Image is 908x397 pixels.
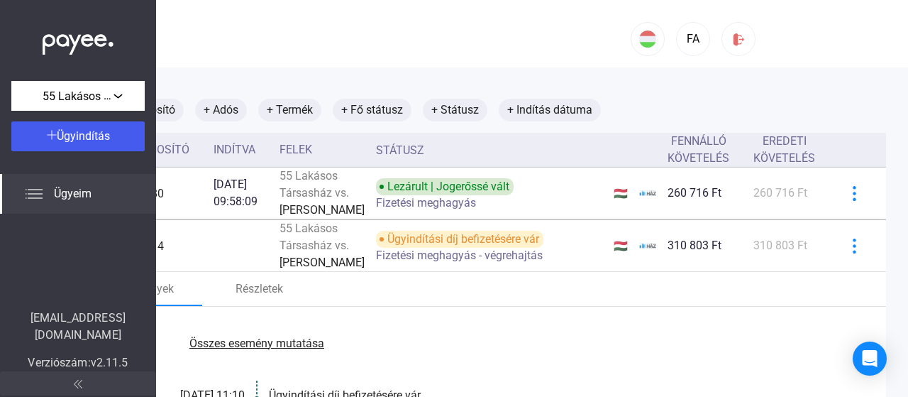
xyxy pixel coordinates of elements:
[28,356,90,369] font: Verziószám:
[214,178,258,208] font: [DATE] 09:58:09
[668,133,742,167] div: Fennálló követelés
[753,186,807,200] font: 260 716 Ft
[43,26,113,55] img: white-payee-white-dot.svg
[43,89,156,103] font: 55 Lakásos Társasház
[639,185,656,202] img: ehaz-mini
[668,186,721,200] font: 260 716 Ft
[279,203,365,217] font: [PERSON_NAME]
[236,282,283,295] font: Részletek
[54,187,92,200] font: Ügyeim
[721,22,755,56] button: kijelentkezés-piros
[668,134,729,165] font: Fennálló követelés
[639,31,656,48] img: HU
[753,134,815,165] font: Eredeti követelés
[376,249,543,262] font: Fizetési meghagyás - végrehajtás
[731,32,746,47] img: kijelentkezés-piros
[189,337,324,350] font: Összes esemény mutatása
[341,103,403,116] font: + Fő státusz
[639,237,656,254] img: ehaz-mini
[31,311,126,342] font: [EMAIL_ADDRESS][DOMAIN_NAME]
[91,356,128,369] font: v2.11.5
[74,380,82,388] img: arrow-double-left-grey.svg
[847,239,862,254] img: kékebb
[279,169,349,200] font: 55 Lakásos Társasház vs.
[753,133,828,167] div: Eredeti követelés
[631,22,665,56] button: HU
[11,81,145,111] button: 55 Lakásos Társasház
[57,129,110,143] font: Ügyindítás
[507,103,592,116] font: + Indítás dátuma
[839,178,869,208] button: kékebb
[26,185,43,202] img: list.svg
[853,342,887,376] div: Intercom Messenger megnyitása
[676,22,710,56] button: FA
[847,186,862,201] img: kékebb
[47,130,57,140] img: plus-white.svg
[279,256,365,269] font: [PERSON_NAME]
[214,141,268,158] div: Indítva
[753,239,807,252] font: 310 803 Ft
[839,231,869,261] button: kékebb
[204,103,238,116] font: + Adós
[11,121,145,151] button: Ügyindítás
[431,103,479,116] font: + Státusz
[687,32,699,45] font: FA
[279,222,349,252] font: 55 Lakásos Társasház vs.
[376,196,476,210] font: Fizetési meghagyás
[614,239,628,253] font: 🇭🇺
[279,143,312,156] font: Felek
[614,187,628,200] font: 🇭🇺
[214,143,255,156] font: Indítva
[279,141,365,158] div: Felek
[668,239,721,252] font: 310 803 Ft
[387,232,539,246] font: Ügyindítási díj befizetésére vár
[376,143,424,157] font: Státusz
[267,103,313,116] font: + Termék
[387,180,509,193] font: Lezárult | Jogerőssé vált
